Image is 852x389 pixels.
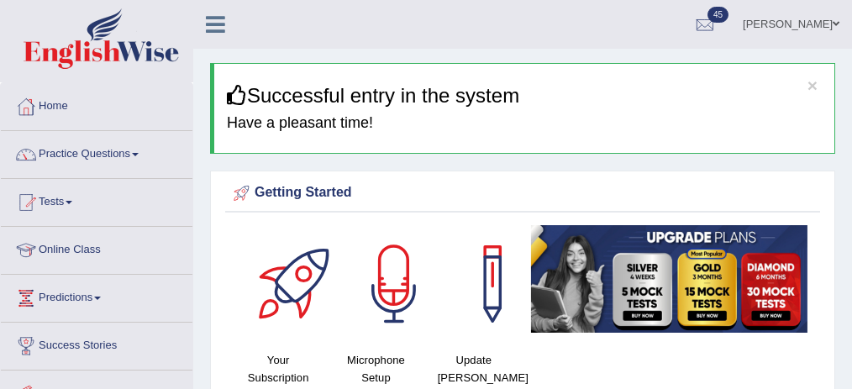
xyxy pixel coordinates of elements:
[335,351,416,386] h4: Microphone Setup
[1,83,192,125] a: Home
[531,225,807,332] img: small5.jpg
[1,323,192,365] a: Success Stories
[1,275,192,317] a: Predictions
[807,76,818,94] button: ×
[229,181,816,206] div: Getting Started
[707,7,728,23] span: 45
[238,351,318,386] h4: Your Subscription
[1,179,192,221] a: Tests
[227,85,822,107] h3: Successful entry in the system
[227,115,822,132] h4: Have a pleasant time!
[1,131,192,173] a: Practice Questions
[1,227,192,269] a: Online Class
